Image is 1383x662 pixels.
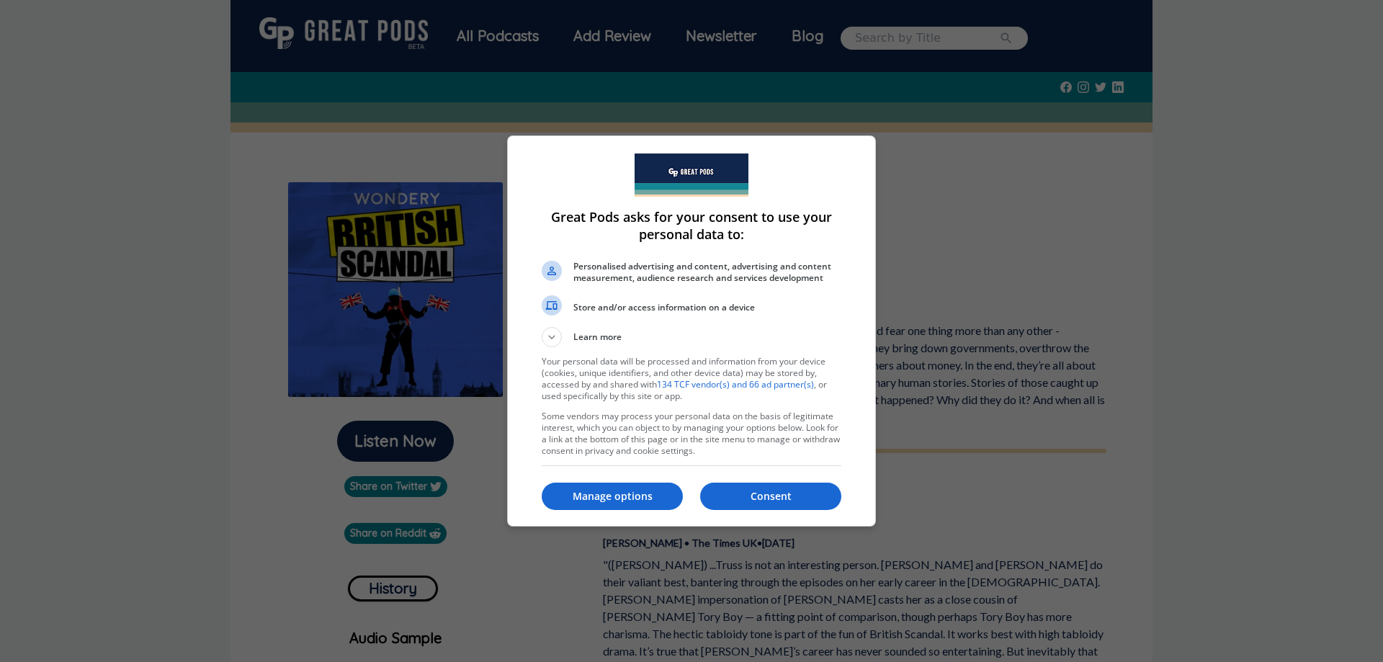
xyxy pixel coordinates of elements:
[700,483,841,510] button: Consent
[542,356,841,402] p: Your personal data will be processed and information from your device (cookies, unique identifier...
[542,483,683,510] button: Manage options
[657,378,814,390] a: 134 TCF vendor(s) and 66 ad partner(s)
[573,261,841,284] span: Personalised advertising and content, advertising and content measurement, audience research and ...
[542,327,841,347] button: Learn more
[573,331,622,347] span: Learn more
[507,135,876,527] div: Great Pods asks for your consent to use your personal data to:
[542,411,841,457] p: Some vendors may process your personal data on the basis of legitimate interest, which you can ob...
[542,208,841,243] h1: Great Pods asks for your consent to use your personal data to:
[635,153,748,197] img: Welcome to Great Pods
[573,302,841,313] span: Store and/or access information on a device
[700,489,841,504] p: Consent
[542,489,683,504] p: Manage options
